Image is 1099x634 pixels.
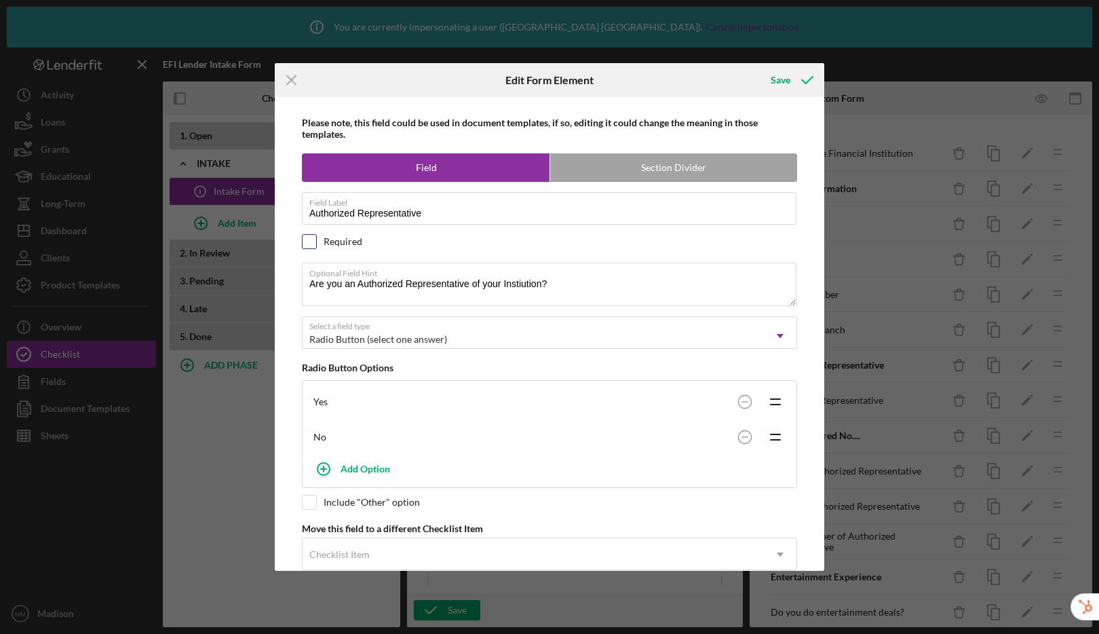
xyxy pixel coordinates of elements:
label: Section Divider [550,154,797,181]
div: Add Option [341,455,390,481]
div: Required [324,236,362,247]
b: Move this field to a different Checklist Item [302,523,483,534]
b: Please note, this field could be used in document templates, if so, editing it could change the m... [302,117,758,139]
label: Field Label [309,193,796,208]
div: Checklist Item [309,549,370,560]
div: Include "Other" option [324,497,420,508]
div: No [313,432,731,443]
body: Rich Text Area. Press ALT-0 for help. [11,11,282,26]
textarea: Are you an Authorized Representative of your Instiution? [302,263,796,306]
div: . [11,11,282,26]
label: Optional Field Hint [309,263,796,278]
div: Radio Button (select one answer) [309,334,447,345]
b: Radio Button Options [302,362,393,373]
h6: Edit Form Element [505,74,594,86]
button: Add Option [306,455,793,482]
div: Save [771,67,790,94]
label: Field [303,154,549,181]
button: Save [757,67,824,94]
div: Yes [313,396,731,407]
